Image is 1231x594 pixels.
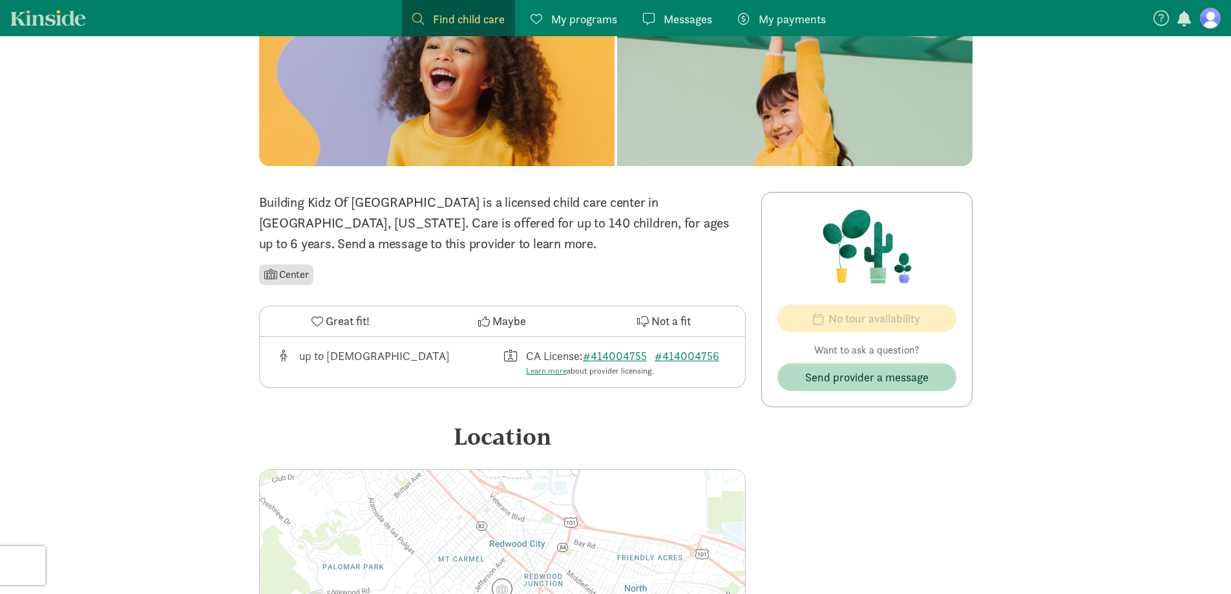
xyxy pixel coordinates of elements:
[583,306,744,336] button: Not a fit
[433,10,505,28] span: Find child care
[299,347,450,377] div: up to [DEMOGRAPHIC_DATA]
[526,365,724,377] div: about provider licensing.
[655,348,719,363] a: #414004756
[777,363,956,391] button: Send provider a message
[526,365,567,376] a: Learn more
[526,347,724,377] div: CA License:
[260,306,421,336] button: Great fit!
[326,312,370,330] span: Great fit!
[421,306,583,336] button: Maybe
[502,347,730,377] div: License number
[651,312,691,330] span: Not a fit
[759,10,826,28] span: My payments
[275,347,503,377] div: Age range for children that this provider cares for
[583,348,647,363] a: #414004755
[777,304,956,332] button: No tour availability
[259,264,314,285] li: Center
[259,419,746,454] div: Location
[777,343,956,358] p: Want to ask a question?
[10,10,86,26] a: Kinside
[805,368,929,386] span: Send provider a message
[664,10,712,28] span: Messages
[551,10,617,28] span: My programs
[259,192,746,254] p: Building Kidz Of [GEOGRAPHIC_DATA] is a licensed child care center in [GEOGRAPHIC_DATA], [US_STAT...
[492,312,526,330] span: Maybe
[828,310,920,327] span: No tour availability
